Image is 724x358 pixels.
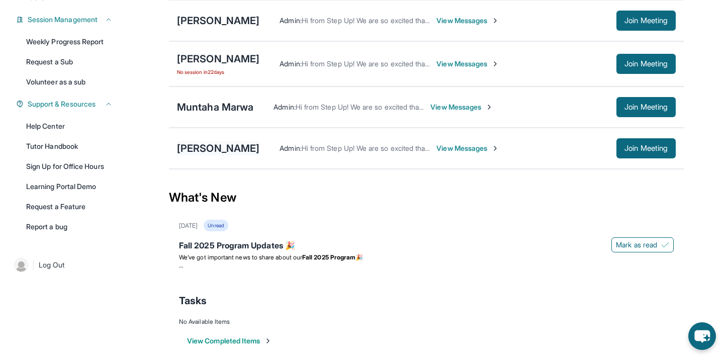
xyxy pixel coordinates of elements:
div: [PERSON_NAME] [177,52,259,66]
a: Weekly Progress Report [20,33,119,51]
div: Unread [204,220,228,231]
span: Admin : [280,16,301,25]
div: What's New [169,175,684,220]
button: Join Meeting [616,97,676,117]
span: Join Meeting [624,104,668,110]
span: Session Management [28,15,98,25]
button: Support & Resources [24,99,113,109]
img: user-img [14,258,28,272]
a: Sign Up for Office Hours [20,157,119,175]
span: View Messages [436,59,499,69]
span: Tasks [179,294,207,308]
span: No session in 22 days [177,68,259,76]
span: Admin : [274,103,295,111]
button: Join Meeting [616,54,676,74]
button: Mark as read [611,237,674,252]
button: Join Meeting [616,11,676,31]
img: Chevron-Right [491,17,499,25]
span: Join Meeting [624,145,668,151]
div: No Available Items [179,318,674,326]
a: Tutor Handbook [20,137,119,155]
a: Request a Sub [20,53,119,71]
span: Join Meeting [624,61,668,67]
span: 🎉 [355,253,363,261]
div: Fall 2025 Program Updates 🎉 [179,239,674,253]
button: View Completed Items [187,336,272,346]
div: Muntaha Marwa [177,100,253,114]
span: Support & Resources [28,99,96,109]
div: [PERSON_NAME] [177,14,259,28]
span: We’ve got important news to share about our [179,253,302,261]
a: Help Center [20,117,119,135]
img: Chevron-Right [485,103,493,111]
span: View Messages [436,143,499,153]
span: | [32,259,35,271]
div: [DATE] [179,222,198,230]
img: Chevron-Right [491,144,499,152]
button: Session Management [24,15,113,25]
span: Admin : [280,59,301,68]
span: Log Out [39,260,65,270]
span: Mark as read [616,240,657,250]
button: Join Meeting [616,138,676,158]
span: View Messages [436,16,499,26]
a: Report a bug [20,218,119,236]
div: [PERSON_NAME] [177,141,259,155]
img: Mark as read [661,241,669,249]
span: Admin : [280,144,301,152]
span: Join Meeting [624,18,668,24]
button: chat-button [688,322,716,350]
img: Chevron-Right [491,60,499,68]
strong: Fall 2025 Program [302,253,355,261]
a: |Log Out [10,254,119,276]
a: Learning Portal Demo [20,177,119,196]
span: View Messages [430,102,493,112]
a: Volunteer as a sub [20,73,119,91]
a: Request a Feature [20,198,119,216]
